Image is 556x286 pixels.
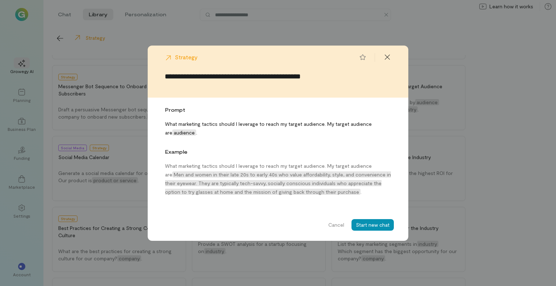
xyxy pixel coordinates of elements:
[196,129,197,136] span: .
[175,53,198,61] div: Strategy
[165,121,372,136] span: What marketing tactics should I leverage to reach my target audience. My target audience are
[165,171,391,195] span: Men and women in their late 20s to early 40s who value affordability, style, and convenience in t...
[361,189,362,195] span: .
[165,163,372,178] span: What marketing tactics should I leverage to reach my target audience. My target audience are
[324,219,349,231] button: Cancel
[172,129,196,136] span: audience
[165,148,391,155] div: Example
[165,106,391,114] div: Prompt
[351,219,394,231] button: Start new chat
